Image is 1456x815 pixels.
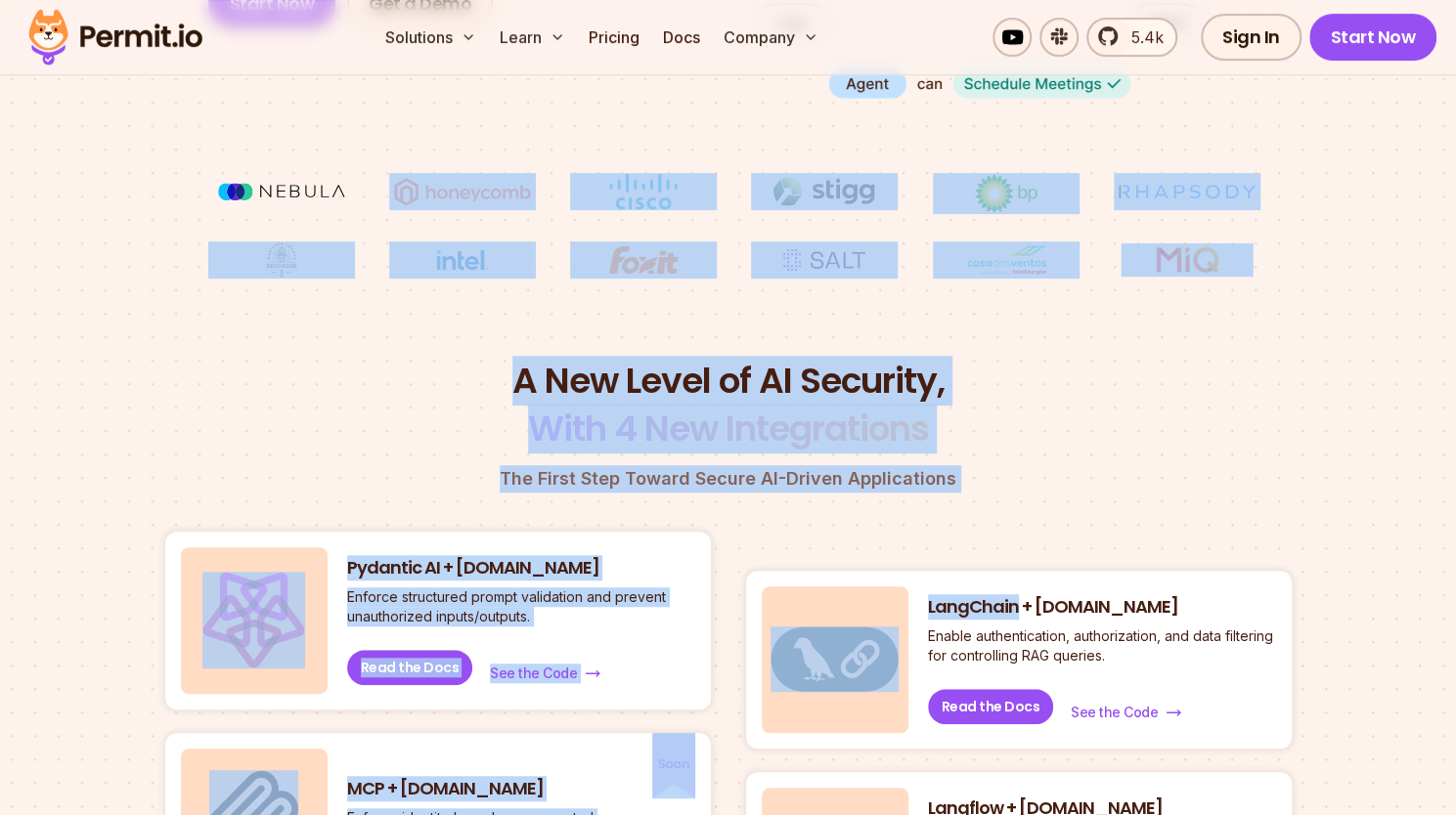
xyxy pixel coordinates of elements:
[1071,703,1158,722] span: See the Code
[165,465,1292,493] p: The First Step Toward Secure AI-Driven Applications
[347,650,473,685] a: Read the Docs
[377,18,484,57] button: Solutions
[347,777,611,801] h3: MCP + [DOMAIN_NAME]
[165,357,1292,453] h2: A New Level of AI Security,
[1069,701,1183,724] a: See the Code
[581,18,647,57] a: Pricing
[716,18,826,57] button: Company
[347,556,695,580] h3: Pydantic AI + [DOMAIN_NAME]
[933,173,1080,214] img: bp
[570,173,717,210] img: Cisco
[655,18,708,57] a: Docs
[389,241,536,279] img: Intel
[928,626,1276,665] p: Enable authentication, authorization, and data filtering for controlling RAG queries.
[208,241,355,279] img: Maricopa County Recorder\'s Office
[490,664,577,683] span: See the Code
[389,173,536,210] img: Honeycomb
[20,4,211,70] img: Permit logo
[928,595,1276,620] h3: LangChain + [DOMAIN_NAME]
[933,241,1080,279] img: Casa dos Ventos
[1114,173,1260,210] img: Rhapsody Health
[528,404,929,453] span: With 4 New Integrations
[1086,18,1177,57] a: 5.4k
[751,173,898,210] img: Stigg
[488,662,602,685] a: See the Code
[570,241,717,279] img: Foxit
[751,241,898,279] img: salt
[928,689,1054,724] a: Read the Docs
[347,587,695,626] p: Enforce structured prompt validation and prevent unauthorized inputs/outputs.
[1120,25,1164,49] span: 5.4k
[1122,243,1254,277] img: MIQ
[1309,14,1437,61] a: Start Now
[492,18,573,57] button: Learn
[208,173,355,210] img: Nebula
[1201,14,1302,61] a: Sign In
